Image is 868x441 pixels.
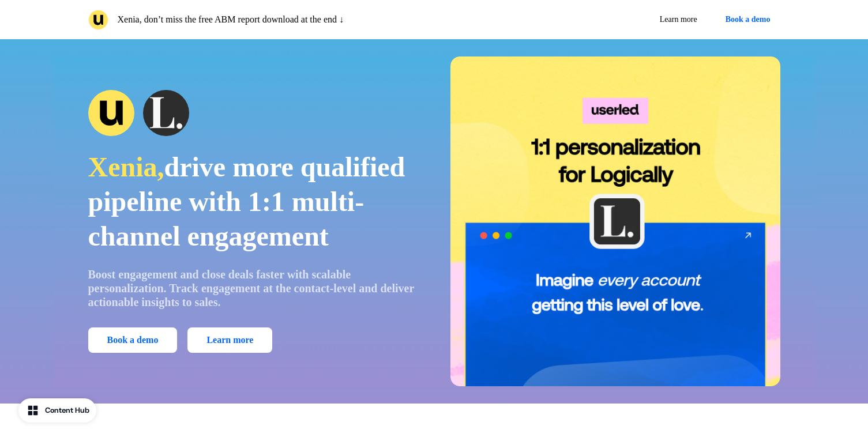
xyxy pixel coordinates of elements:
a: Learn more [651,9,707,30]
p: drive more qualified pipeline with 1:1 multi-channel engagement [88,150,418,254]
p: Xenia, don’t miss the free ABM report download at the end ↓ [118,13,344,27]
button: Book a demo [88,327,178,353]
button: Book a demo [716,9,780,30]
a: Learn more [187,327,272,353]
div: Content Hub [45,405,89,416]
button: Content Hub [18,398,96,423]
p: Boost engagement and close deals faster with scalable personalization. Track engagement at the co... [88,267,418,309]
span: Xenia, [88,152,164,182]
